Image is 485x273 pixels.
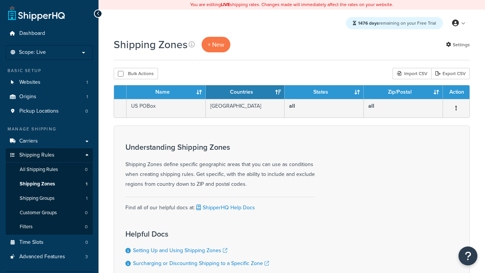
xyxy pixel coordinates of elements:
[6,235,93,249] a: Time Slots 0
[20,181,55,187] span: Shipping Zones
[20,210,57,216] span: Customer Groups
[206,99,285,118] td: [GEOGRAPHIC_DATA]
[85,108,88,115] span: 0
[19,94,36,100] span: Origins
[125,230,269,238] h3: Helpful Docs
[114,68,158,79] button: Bulk Actions
[393,68,431,79] div: Import CSV
[6,27,93,41] a: Dashboard
[19,152,55,158] span: Shipping Rules
[19,79,41,86] span: Websites
[8,6,65,21] a: ShipperHQ Home
[6,191,93,206] a: Shipping Groups 1
[6,250,93,264] a: Advanced Features 3
[368,102,374,110] b: all
[6,104,93,118] li: Pickup Locations
[446,39,470,50] a: Settings
[85,254,88,260] span: 3
[19,49,46,56] span: Scope: Live
[127,99,206,118] td: US POBox
[19,254,65,260] span: Advanced Features
[358,20,379,27] strong: 1476 days
[289,102,295,110] b: all
[86,94,88,100] span: 1
[443,85,469,99] th: Action
[6,163,93,177] a: All Shipping Rules 0
[85,210,88,216] span: 0
[364,85,443,99] th: Zip/Postal: activate to sort column ascending
[6,134,93,148] a: Carriers
[6,90,93,104] a: Origins 1
[195,204,255,212] a: ShipperHQ Help Docs
[431,68,470,79] a: Export CSV
[125,197,315,213] div: Find all of our helpful docs at:
[114,37,188,52] h1: Shipping Zones
[6,75,93,89] li: Websites
[6,206,93,220] li: Customer Groups
[6,235,93,249] li: Time Slots
[6,220,93,234] li: Filters
[346,17,443,29] div: remaining on your Free Trial
[206,85,285,99] th: Countries: activate to sort column ascending
[6,67,93,74] div: Basic Setup
[19,108,59,115] span: Pickup Locations
[125,143,315,189] div: Shipping Zones define specific geographic areas that you can use as conditions when creating ship...
[86,181,88,187] span: 1
[6,90,93,104] li: Origins
[85,224,88,230] span: 0
[208,40,224,49] span: + New
[86,79,88,86] span: 1
[6,191,93,206] li: Shipping Groups
[86,195,88,202] span: 1
[6,250,93,264] li: Advanced Features
[6,148,93,235] li: Shipping Rules
[6,148,93,162] a: Shipping Rules
[19,239,44,246] span: Time Slots
[6,126,93,132] div: Manage Shipping
[133,246,227,254] a: Setting Up and Using Shipping Zones
[221,1,230,8] b: LIVE
[133,259,269,267] a: Surcharging or Discounting Shipping to a Specific Zone
[6,220,93,234] a: Filters 0
[20,166,58,173] span: All Shipping Rules
[20,195,55,202] span: Shipping Groups
[85,166,88,173] span: 0
[6,177,93,191] li: Shipping Zones
[125,143,315,151] h3: Understanding Shipping Zones
[20,224,33,230] span: Filters
[6,177,93,191] a: Shipping Zones 1
[6,206,93,220] a: Customer Groups 0
[85,239,88,246] span: 0
[458,246,477,265] button: Open Resource Center
[19,138,38,144] span: Carriers
[202,37,230,52] a: + New
[19,30,45,37] span: Dashboard
[6,163,93,177] li: All Shipping Rules
[127,85,206,99] th: Name: activate to sort column ascending
[6,75,93,89] a: Websites 1
[6,104,93,118] a: Pickup Locations 0
[285,85,364,99] th: States: activate to sort column ascending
